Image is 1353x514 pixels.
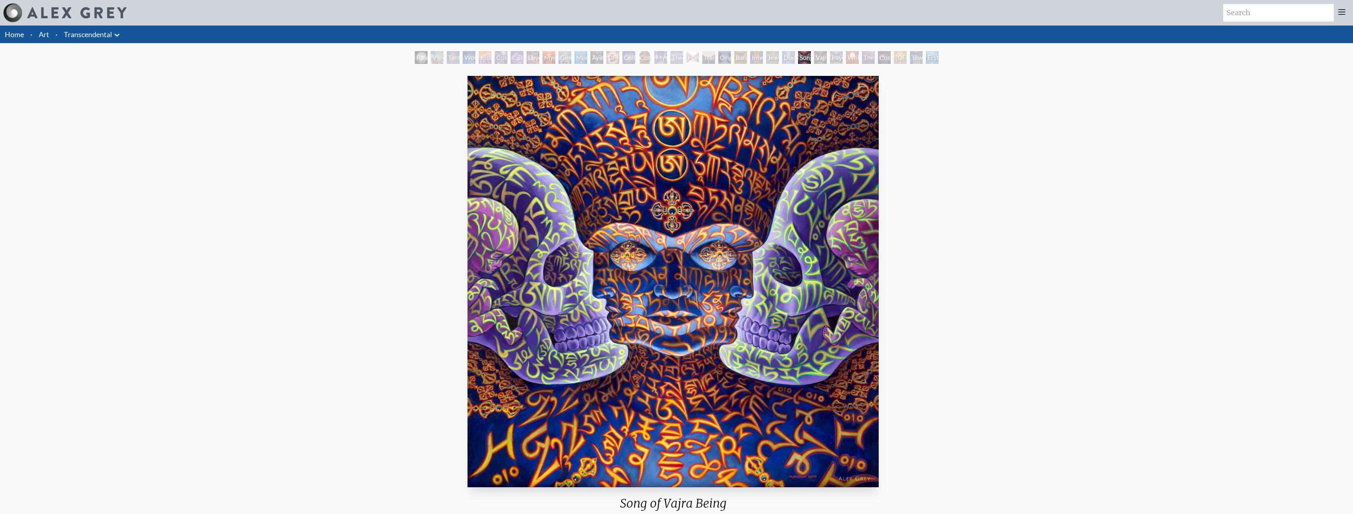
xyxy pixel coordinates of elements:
div: Theologue [670,51,683,64]
div: Cosmic Artist [511,51,523,64]
div: Peyote Being [830,51,843,64]
div: Jewel Being [766,51,779,64]
div: Polar Unity Spiral [415,51,428,64]
div: Kiss of the [MEDICAL_DATA] [479,51,491,64]
div: Monochord [574,51,587,64]
div: Ayahuasca Visitation [590,51,603,64]
div: Cosmic Creativity [495,51,507,64]
div: Vajra Being [814,51,827,64]
img: Song-of-Vajra-Being-2005-Alex-Grey-watermarked.jpg [468,76,879,487]
div: Mystic Eye [654,51,667,64]
div: Cosmic Consciousness [878,51,891,64]
div: Transfiguration [702,51,715,64]
div: [DEMOGRAPHIC_DATA] [894,51,907,64]
div: Interbeing [750,51,763,64]
input: Search [1223,4,1334,22]
div: Visionary Origin of Language [431,51,444,64]
div: Love is a Cosmic Force [527,51,539,64]
div: Glimpsing the Empyrean [559,51,571,64]
div: Toward the One [910,51,923,64]
div: Bardo Being [734,51,747,64]
div: The Great Turn [862,51,875,64]
div: Mysteriosa 2 [543,51,555,64]
li: · [27,26,36,43]
a: Art [39,29,49,40]
div: Original Face [718,51,731,64]
li: · [52,26,61,43]
div: Cosmic [DEMOGRAPHIC_DATA] [638,51,651,64]
a: Transcendental [64,29,112,40]
div: White Light [846,51,859,64]
div: Ecstasy [926,51,939,64]
div: Diamond Being [782,51,795,64]
div: Wonder [463,51,475,64]
div: Song of Vajra Being [798,51,811,64]
a: Home [5,30,24,39]
div: DMT - The Spirit Molecule [606,51,619,64]
div: Tantra [447,51,460,64]
div: Hands that See [686,51,699,64]
div: Collective Vision [622,51,635,64]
